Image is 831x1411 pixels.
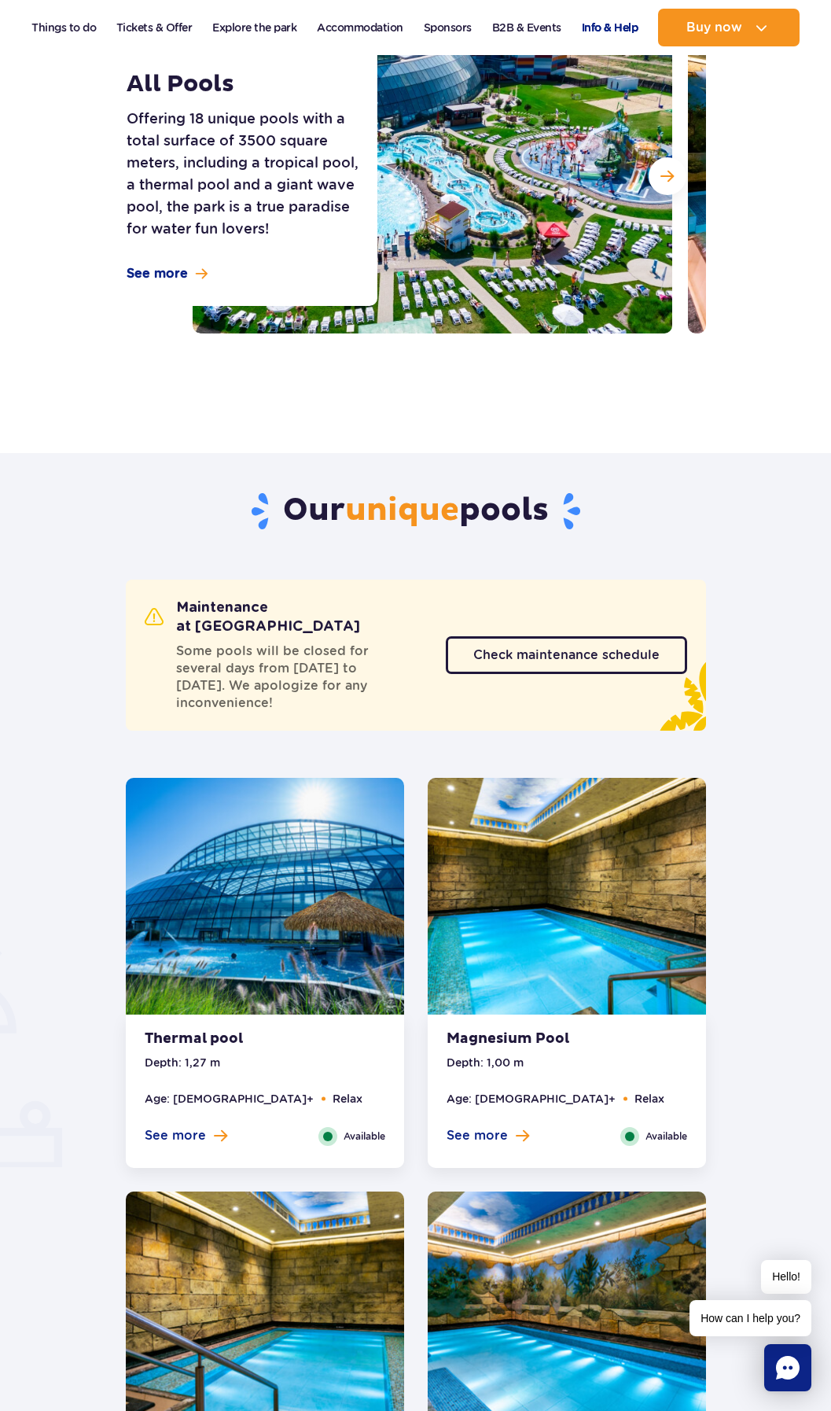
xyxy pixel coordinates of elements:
h2: Maintenance at [GEOGRAPHIC_DATA] [145,599,414,636]
span: See more [447,1127,508,1144]
h1: All Pools [127,70,365,98]
strong: Magnesium Pool [447,1030,637,1048]
span: See more [127,265,188,282]
span: Buy now [686,20,742,35]
li: Relax [634,1090,664,1107]
span: Available [645,1129,687,1144]
img: Thermal pool [126,778,404,1024]
li: Relax [333,1090,362,1107]
a: See more [127,265,208,282]
a: Explore the park [212,9,296,46]
button: See more [145,1127,227,1144]
span: Available [344,1129,385,1144]
span: How can I help you? [689,1300,811,1336]
a: B2B & Events [492,9,561,46]
img: Magnesium Pool [428,778,706,1024]
span: unique [345,491,459,530]
li: Age: [DEMOGRAPHIC_DATA]+ [145,1090,314,1107]
button: Next slide [649,157,686,195]
a: Tickets & Offer [116,9,193,46]
a: Accommodation [317,9,403,46]
strong: Thermal pool [145,1030,335,1048]
li: Depth: 1,27 m [145,1054,220,1071]
li: Depth: 1,00 m [447,1054,524,1071]
button: Buy now [658,9,800,46]
a: Things to do [31,9,96,46]
h2: Our pools [126,491,706,532]
span: Hello! [761,1260,811,1294]
li: Age: [DEMOGRAPHIC_DATA]+ [447,1090,616,1107]
span: Check maintenance schedule [473,649,660,661]
a: Sponsors [424,9,472,46]
a: Info & Help [582,9,638,46]
img: Outdoor section of Suntago, with pools and slides, surrounded by sunbeds and greenery [193,19,672,333]
div: Chat [764,1344,811,1391]
p: Offering 18 unique pools with a total surface of 3500 square meters, including a tropical pool, a... [127,108,365,240]
button: See more [447,1127,529,1144]
span: See more [145,1127,206,1144]
a: Check maintenance schedule [446,636,687,674]
span: Some pools will be closed for several days from [DATE] to [DATE]. We apologize for any inconvenie... [176,643,395,712]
